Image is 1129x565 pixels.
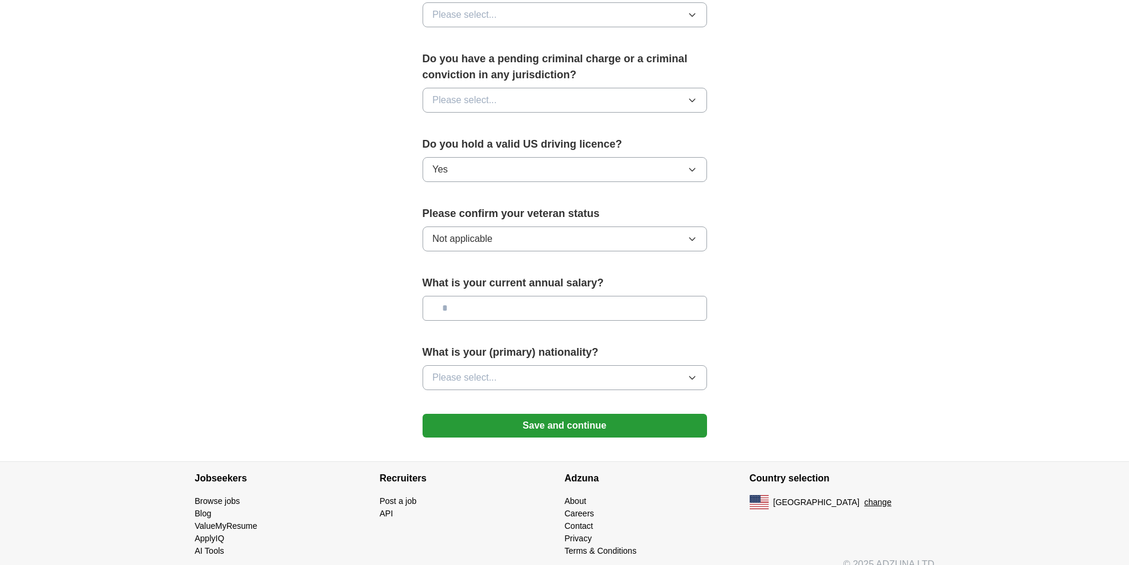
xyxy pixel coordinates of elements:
[433,8,497,22] span: Please select...
[195,534,225,543] a: ApplyIQ
[565,546,637,556] a: Terms & Conditions
[195,521,258,531] a: ValueMyResume
[423,344,707,360] label: What is your (primary) nationality?
[433,162,448,177] span: Yes
[423,226,707,251] button: Not applicable
[380,496,417,506] a: Post a job
[750,462,935,495] h4: Country selection
[380,509,394,518] a: API
[750,495,769,509] img: US flag
[423,88,707,113] button: Please select...
[773,496,860,509] span: [GEOGRAPHIC_DATA]
[864,496,891,509] button: change
[423,414,707,438] button: Save and continue
[423,365,707,390] button: Please select...
[423,206,707,222] label: Please confirm your veteran status
[565,509,594,518] a: Careers
[433,232,492,246] span: Not applicable
[433,93,497,107] span: Please select...
[423,275,707,291] label: What is your current annual salary?
[433,371,497,385] span: Please select...
[195,546,225,556] a: AI Tools
[423,136,707,152] label: Do you hold a valid US driving licence?
[423,157,707,182] button: Yes
[565,496,587,506] a: About
[423,2,707,27] button: Please select...
[195,496,240,506] a: Browse jobs
[565,521,593,531] a: Contact
[195,509,212,518] a: Blog
[565,534,592,543] a: Privacy
[423,51,707,83] label: Do you have a pending criminal charge or a criminal conviction in any jurisdiction?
